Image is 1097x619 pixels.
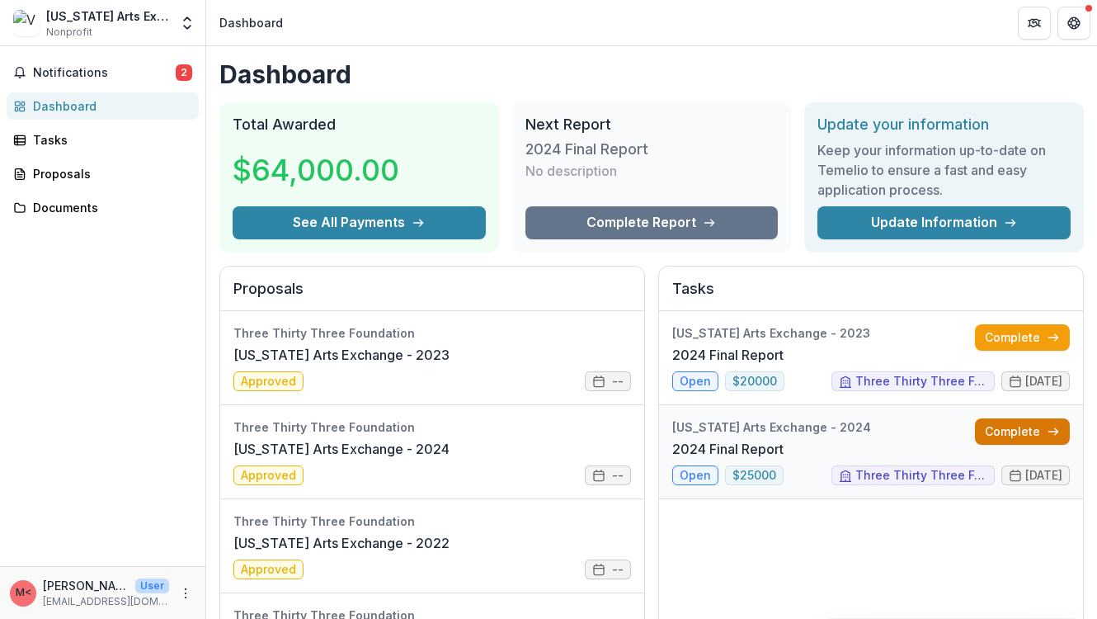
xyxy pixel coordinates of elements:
a: Complete Report [525,206,779,239]
a: Update Information [817,206,1071,239]
h3: Keep your information up-to-date on Temelio to ensure a fast and easy application process. [817,140,1071,200]
button: Notifications2 [7,59,199,86]
span: 2 [176,64,192,81]
h2: Tasks [672,280,1070,311]
h3: 2024 Final Report [525,140,649,158]
a: 2024 Final Report [672,345,784,365]
p: No description [525,161,617,181]
p: [EMAIL_ADDRESS][DOMAIN_NAME] [43,594,169,609]
button: Open entity switcher [176,7,199,40]
div: Dashboard [219,14,283,31]
button: Partners [1018,7,1051,40]
h2: Next Report [525,116,779,134]
h2: Total Awarded [233,116,486,134]
div: Documents [33,199,186,216]
a: [US_STATE] Arts Exchange - 2024 [233,439,450,459]
a: Proposals [7,160,199,187]
a: Documents [7,194,199,221]
a: Dashboard [7,92,199,120]
button: More [176,584,195,603]
div: Matthew Perry <matthewvae@comcast.net> [16,588,31,598]
p: User [135,579,169,593]
img: Vermont Arts Exchange [13,10,40,36]
h1: Dashboard [219,59,1084,89]
a: [US_STATE] Arts Exchange - 2023 [233,345,450,365]
p: [PERSON_NAME] <[EMAIL_ADDRESS][DOMAIN_NAME]> [43,577,129,594]
button: See All Payments [233,206,486,239]
h2: Update your information [817,116,1071,134]
div: [US_STATE] Arts Exchange [46,7,169,25]
h3: $64,000.00 [233,148,399,192]
a: 2024 Final Report [672,439,784,459]
h2: Proposals [233,280,631,311]
a: Tasks [7,126,199,154]
span: Nonprofit [46,25,92,40]
a: Complete [975,324,1070,351]
button: Get Help [1057,7,1090,40]
div: Proposals [33,165,186,182]
div: Tasks [33,131,186,149]
span: Notifications [33,66,176,80]
nav: breadcrumb [213,11,290,35]
a: Complete [975,418,1070,445]
div: Dashboard [33,97,186,115]
a: [US_STATE] Arts Exchange - 2022 [233,533,450,553]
